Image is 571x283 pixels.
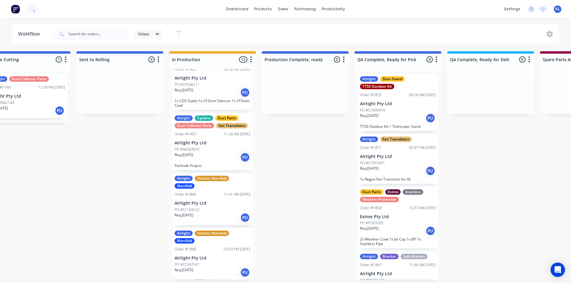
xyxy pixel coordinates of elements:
[138,31,149,37] span: Views
[360,108,385,113] p: PO #CC609014
[224,67,250,72] div: 08:38 AM [DATE]
[358,187,438,249] div: Duct PartsEximoStainlessWeather ProtectionOrder #185810:37 AM [DATE]Eximo Pty LtdPO #PO03205Req.[...
[175,212,193,218] p: Req. [DATE]
[223,5,251,14] a: dashboard
[251,5,275,14] div: products
[409,205,436,211] div: 10:37 AM [DATE]
[240,153,250,162] div: PU
[360,220,383,226] p: PO #PO03205
[240,88,250,97] div: PU
[360,160,385,166] p: PO #CC953401
[360,76,378,82] div: Airtight
[360,262,382,268] div: Order #1867
[175,131,196,137] div: Order #1453
[175,140,250,146] p: Airtight Pty Ltd
[9,76,49,82] div: Dust Collector Parts
[409,145,436,150] div: 05:07 PM [DATE]
[360,197,399,202] div: Weather Protection
[403,189,423,195] div: Stainless
[401,254,427,259] div: Split Bracket
[360,189,383,195] div: Duct Parts
[175,238,194,244] div: Manifold
[172,173,253,225] div: AirtightHolzher ManifoldManifoldOrder #186611:41 AM [DATE]Airtight Pty LtdPO #CC169222Req.[DATE]PU
[175,183,194,189] div: Manifold
[426,166,435,176] div: PU
[385,189,401,195] div: Eximo
[409,262,436,268] div: 11:46 AM [DATE]
[555,6,560,12] span: KL
[175,163,250,168] p: Parkside Project
[195,231,229,236] div: Holzher Manifold
[380,137,412,142] div: Fan Transitions
[551,263,565,277] div: Open Intercom Messenger
[175,76,250,81] p: Airtight Pty Ltd
[240,213,250,222] div: PU
[175,256,250,261] p: Airtight Pty Ltd
[18,30,43,38] div: Workflow
[175,176,193,181] div: Airtight
[224,247,250,252] div: 03:03 PM [DATE]
[175,82,200,87] p: PO #DT590211
[360,145,382,150] div: Order #1871
[240,268,250,277] div: PU
[175,152,193,158] p: Req. [DATE]
[360,278,385,283] p: PO #RR381486
[11,5,20,14] img: Factory
[380,254,399,259] div: Bracket
[360,271,436,276] p: Airtight Pty Ltd
[55,106,64,115] div: PU
[358,74,438,131] div: AirtightDuct StandT750 Outdoor KitOrder #183506:56 AM [DATE]Airtight Pty LtdPO #CC609014Req.[DATE...
[360,226,379,231] p: Req. [DATE]
[224,192,250,197] div: 11:41 AM [DATE]
[175,207,200,212] p: PO #CC169222
[426,113,435,123] div: PU
[175,67,196,72] div: Order #1862
[360,214,436,219] p: Eximo Pty Ltd
[215,115,238,121] div: Duct Parts
[360,166,379,171] p: Req. [DATE]
[224,131,250,137] div: 11:26 AM [DATE]
[175,278,250,283] p: 1x Holzher 1329 Outfeed
[360,137,378,142] div: Airtight
[175,147,200,152] p: PO #AK583037
[216,123,248,128] div: Fan Transitions
[175,123,214,128] div: Dust Collector Parts
[360,254,378,259] div: Airtight
[175,99,250,108] p: 1x CDS Outlet 1x 315mm Silencer 1x 315mm Cowl
[175,201,250,206] p: Airtight Pty Ltd
[175,267,193,273] p: Req. [DATE]
[38,85,65,90] div: 12:18 PM [DATE]
[360,101,436,106] p: Airtight Pty Ltd
[291,5,319,14] div: purchasing
[360,205,382,211] div: Order #1858
[175,247,196,252] div: Order #1880
[275,5,291,14] div: sales
[360,84,394,89] div: T750 Outdoor Kit
[175,192,196,197] div: Order #1866
[360,237,436,246] p: 2x Weather Cowl 1x Jet Cap 1x BP 1x Stainless Pipe
[360,124,436,129] p: T750 Outdoor Kit + Telescopic Stand
[501,5,523,14] div: settings
[380,76,405,82] div: Duct Stand
[319,5,348,14] div: productivity
[195,115,213,121] div: Cyclone
[69,28,128,40] input: Search for orders...
[360,113,379,118] p: Req. [DATE]
[175,115,193,121] div: Airtight
[409,92,436,98] div: 06:56 AM [DATE]
[175,87,193,93] p: Req. [DATE]
[360,92,382,98] div: Order #1835
[175,262,200,267] p: PO #CC347541
[358,134,438,184] div: AirtightFan TransitionsOrder #187105:07 PM [DATE]Airtight Pty LtdPO #CC953401Req.[DATE]PU1x Regen...
[175,231,193,236] div: Airtight
[426,226,435,236] div: PU
[195,176,229,181] div: Holzher Manifold
[360,154,436,159] p: Airtight Pty Ltd
[172,113,253,170] div: AirtightCycloneDuct PartsDust Collector PartsFan TransitionsOrder #145311:26 AM [DATE]Airtight Pt...
[172,56,253,110] div: Order #186208:38 AM [DATE]Airtight Pty LtdPO #DT590211Req.[DATE]PU1x CDS Outlet 1x 315mm Silencer...
[360,177,436,181] p: 1x Regen Fan Transition for HJ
